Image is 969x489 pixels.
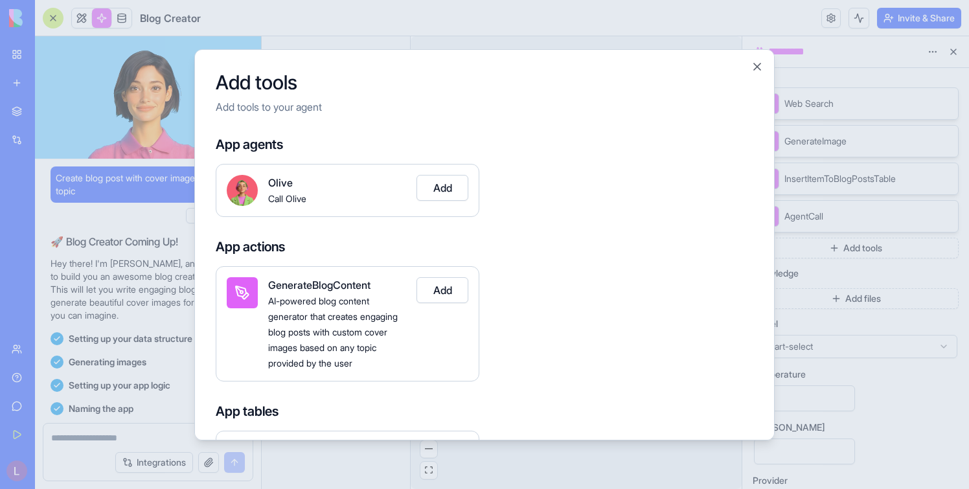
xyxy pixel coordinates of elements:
h4: App tables [216,402,753,420]
span: GenerateBlogContent [268,279,370,291]
button: Add [416,277,468,303]
p: Add tools to your agent [216,99,753,115]
h2: Add tools [216,71,753,94]
button: Close [751,60,764,73]
h4: App agents [216,135,753,154]
button: Add [416,175,468,201]
span: AI-powered blog content generator that creates engaging blog posts with custom cover images based... [268,295,398,369]
h4: App actions [216,238,753,256]
span: Call Olive [268,193,306,204]
span: Olive [268,176,293,189]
